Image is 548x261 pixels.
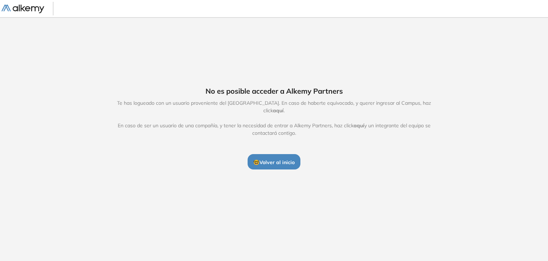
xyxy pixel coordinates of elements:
[354,122,364,129] span: aquí
[1,5,44,14] img: Logo
[205,86,343,97] span: No es posible acceder a Alkemy Partners
[273,107,284,114] span: aquí
[248,154,300,169] button: 🤓Volver al inicio
[110,99,438,137] span: Te has logueado con un usuario proveniente del [GEOGRAPHIC_DATA]. En caso de haberte equivocado, ...
[253,159,295,166] span: 🤓 Volver al inicio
